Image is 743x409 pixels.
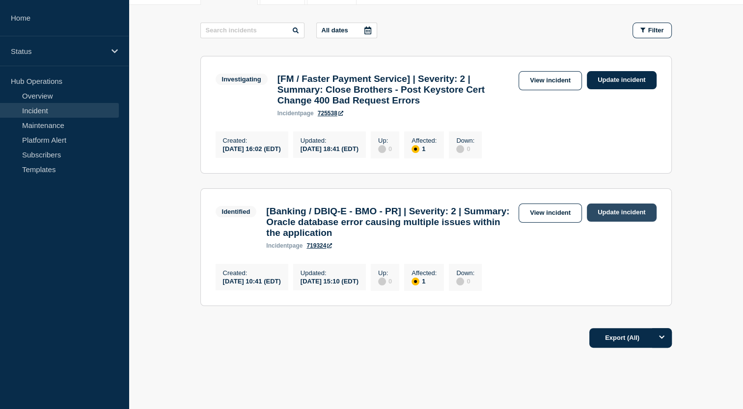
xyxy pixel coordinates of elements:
div: 0 [456,144,474,153]
a: 725538 [318,110,343,117]
button: Filter [633,23,672,38]
p: page [277,110,314,117]
p: Updated : [301,137,358,144]
p: Status [11,47,105,55]
span: Identified [216,206,257,217]
span: incident [266,242,289,249]
div: 1 [412,277,437,285]
p: Created : [223,137,281,144]
p: All dates [322,26,348,34]
div: 1 [412,144,437,153]
p: Up : [378,269,392,277]
span: incident [277,110,300,117]
div: 0 [378,277,392,285]
a: 719324 [306,242,332,249]
button: Options [652,328,672,348]
div: affected [412,278,419,285]
h3: [Banking / DBIQ-E - BMO - PR] | Severity: 2 | Summary: Oracle database error causing multiple iss... [266,206,514,238]
h3: [FM / Faster Payment Service] | Severity: 2 | Summary: Close Brothers - Post Keystore Cert Change... [277,74,514,106]
a: Update incident [587,204,657,222]
a: Update incident [587,71,657,89]
p: Affected : [412,269,437,277]
p: Affected : [412,137,437,144]
div: affected [412,145,419,153]
button: Export (All) [589,328,672,348]
p: Updated : [301,269,358,277]
span: Investigating [216,74,268,85]
input: Search incidents [200,23,304,38]
a: View incident [519,71,582,90]
p: Up : [378,137,392,144]
div: [DATE] 15:10 (EDT) [301,277,358,285]
p: page [266,242,303,249]
div: 0 [378,144,392,153]
div: disabled [378,278,386,285]
div: disabled [378,145,386,153]
p: Down : [456,269,474,277]
span: Filter [648,26,664,34]
div: [DATE] 18:41 (EDT) [301,144,358,153]
p: Created : [223,269,281,277]
div: disabled [456,278,464,285]
div: disabled [456,145,464,153]
button: All dates [316,23,377,38]
p: Down : [456,137,474,144]
div: [DATE] 16:02 (EDT) [223,144,281,153]
a: View incident [519,204,582,223]
div: 0 [456,277,474,285]
div: [DATE] 10:41 (EDT) [223,277,281,285]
